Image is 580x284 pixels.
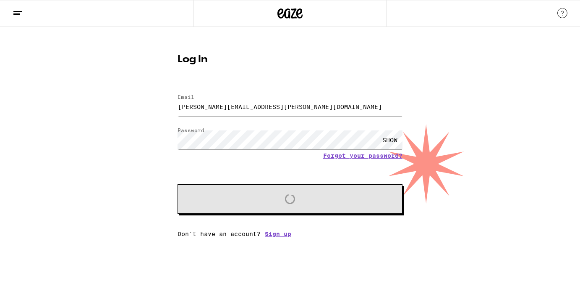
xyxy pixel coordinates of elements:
a: Forgot your password? [323,152,402,159]
h1: Log In [178,55,402,65]
label: Email [178,94,194,100]
div: Don't have an account? [178,231,402,237]
input: Email [178,97,402,116]
div: SHOW [377,130,402,149]
a: Sign up [265,231,291,237]
label: Password [178,127,204,133]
